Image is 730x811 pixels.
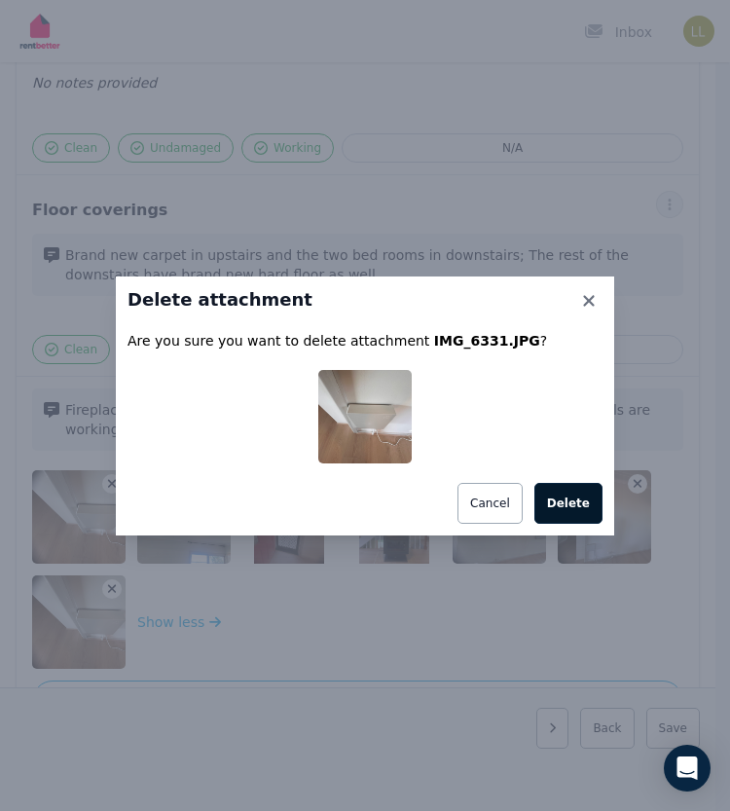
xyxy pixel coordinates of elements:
[434,333,540,349] span: IMG_6331.JPG
[318,370,412,463] img: IMG_6331.JPG
[664,745,711,792] div: Open Intercom Messenger
[534,483,602,524] button: Delete
[128,331,602,350] p: Are you sure you want to delete attachment ?
[128,288,602,312] h3: Delete attachment
[457,483,523,524] button: Cancel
